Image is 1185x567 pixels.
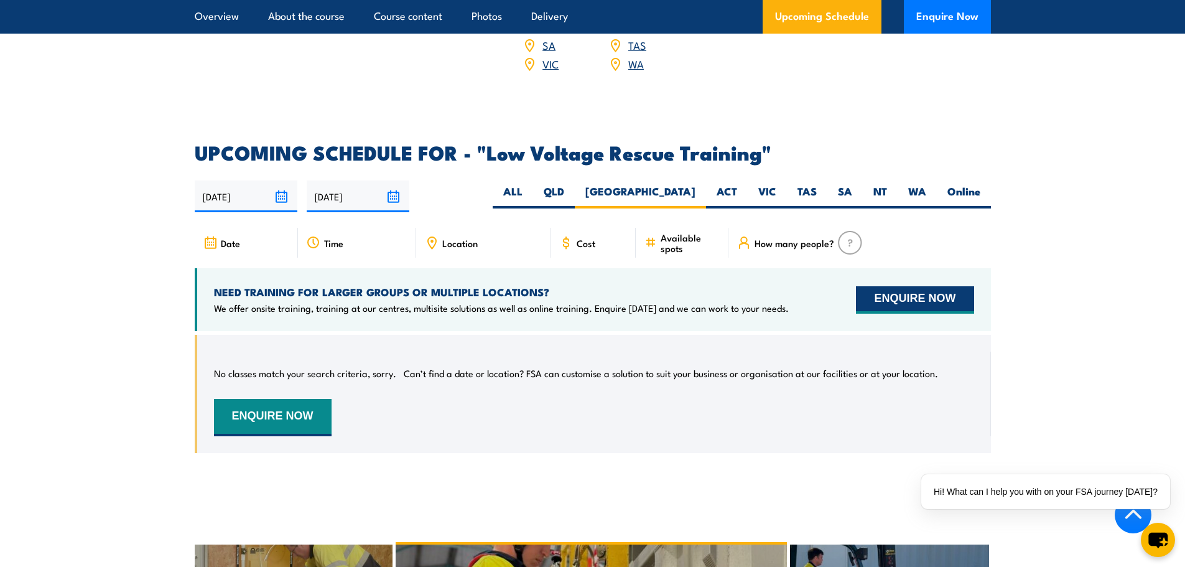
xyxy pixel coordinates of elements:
label: ACT [706,184,748,209]
div: Hi! What can I help you with on your FSA journey [DATE]? [921,474,1170,509]
span: Location [442,238,478,248]
span: Available spots [661,232,720,253]
button: ENQUIRE NOW [214,399,332,436]
label: ALL [493,184,533,209]
label: TAS [787,184,827,209]
button: chat-button [1141,523,1175,557]
a: TAS [628,37,646,52]
h4: NEED TRAINING FOR LARGER GROUPS OR MULTIPLE LOCATIONS? [214,285,789,299]
a: WA [628,56,644,71]
label: WA [898,184,937,209]
label: QLD [533,184,575,209]
a: SA [542,37,555,52]
p: Can’t find a date or location? FSA can customise a solution to suit your business or organisation... [404,367,938,380]
label: VIC [748,184,787,209]
button: ENQUIRE NOW [856,286,974,314]
p: We offer onsite training, training at our centres, multisite solutions as well as online training... [214,302,789,314]
label: Online [937,184,991,209]
h2: UPCOMING SCHEDULE FOR - "Low Voltage Rescue Training" [195,143,991,161]
span: Date [221,238,240,248]
label: NT [863,184,898,209]
p: No classes match your search criteria, sorry. [214,367,396,380]
input: From date [195,180,297,212]
span: Cost [577,238,595,248]
span: How many people? [755,238,834,248]
a: VIC [542,56,559,71]
label: [GEOGRAPHIC_DATA] [575,184,706,209]
span: Time [324,238,343,248]
label: SA [827,184,863,209]
input: To date [307,180,409,212]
